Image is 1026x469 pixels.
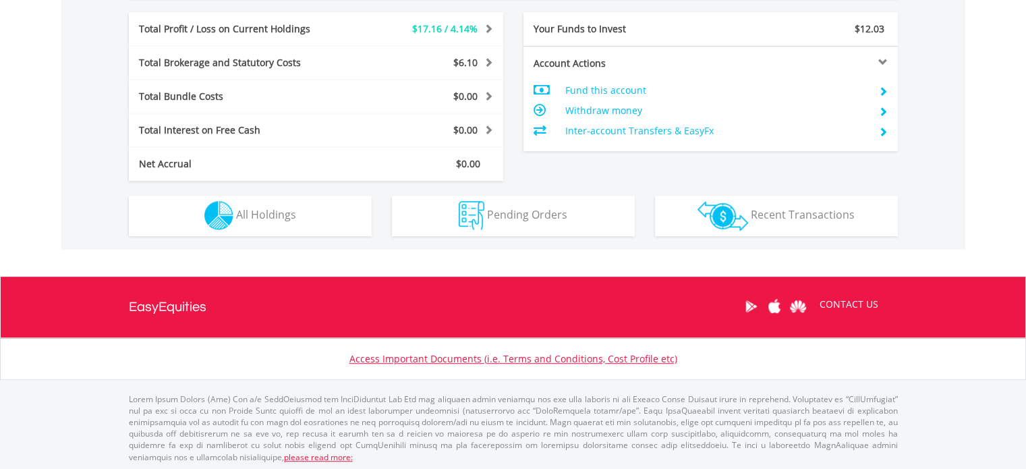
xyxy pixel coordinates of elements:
span: Pending Orders [487,207,567,222]
div: Total Profit / Loss on Current Holdings [129,22,347,36]
a: Google Play [739,285,763,327]
a: CONTACT US [810,285,888,323]
p: Lorem Ipsum Dolors (Ame) Con a/e SeddOeiusmod tem InciDiduntut Lab Etd mag aliquaen admin veniamq... [129,393,898,463]
img: holdings-wht.png [204,201,233,230]
a: Huawei [787,285,810,327]
button: Pending Orders [392,196,635,236]
td: Withdraw money [565,101,867,121]
span: $17.16 / 4.14% [412,22,478,35]
div: Your Funds to Invest [523,22,711,36]
span: Recent Transactions [751,207,855,222]
span: $0.00 [453,123,478,136]
a: Apple [763,285,787,327]
span: $0.00 [453,90,478,103]
img: transactions-zar-wht.png [697,201,748,231]
a: Access Important Documents (i.e. Terms and Conditions, Cost Profile etc) [349,352,677,365]
span: All Holdings [236,207,296,222]
span: $12.03 [855,22,884,35]
div: Total Bundle Costs [129,90,347,103]
a: EasyEquities [129,277,206,337]
img: pending_instructions-wht.png [459,201,484,230]
div: Net Accrual [129,157,347,171]
button: Recent Transactions [655,196,898,236]
a: please read more: [284,451,353,463]
span: $6.10 [453,56,478,69]
td: Fund this account [565,80,867,101]
div: Account Actions [523,57,711,70]
span: $0.00 [456,157,480,170]
div: Total Interest on Free Cash [129,123,347,137]
div: Total Brokerage and Statutory Costs [129,56,347,70]
button: All Holdings [129,196,372,236]
td: Inter-account Transfers & EasyFx [565,121,867,141]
